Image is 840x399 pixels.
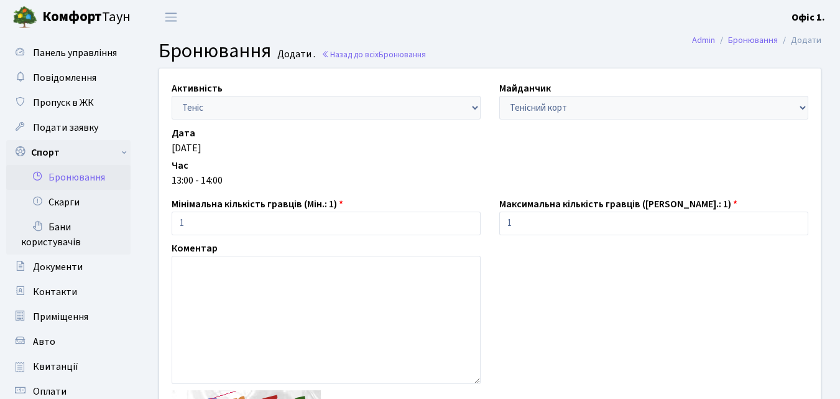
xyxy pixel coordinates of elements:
a: Документи [6,255,131,279]
span: Авто [33,335,55,349]
label: Максимальна кількість гравців ([PERSON_NAME].: 1) [499,197,737,212]
a: Admin [692,34,715,47]
a: Бронювання [728,34,778,47]
div: [DATE] [172,141,808,156]
button: Переключити навігацію [155,7,187,27]
img: logo.png [12,5,37,30]
a: Квитанції [6,354,131,379]
span: Контакти [33,285,77,299]
a: Скарги [6,190,131,215]
a: Пропуск в ЖК [6,90,131,115]
label: Коментар [172,241,218,256]
label: Дата [172,126,195,141]
span: Таун [42,7,131,28]
span: Документи [33,260,83,274]
span: Повідомлення [33,71,96,85]
a: Бани користувачів [6,215,131,255]
span: Пропуск в ЖК [33,96,94,110]
li: Додати [778,34,821,47]
a: Приміщення [6,304,131,329]
a: Контакти [6,279,131,304]
label: Мінімальна кількість гравців (Мін.: 1) [172,197,343,212]
small: Додати . [275,49,315,60]
b: Комфорт [42,7,102,27]
a: Бронювання [6,165,131,190]
nav: breadcrumb [673,27,840,54]
span: Бронювання [159,37,271,65]
div: 13:00 - 14:00 [172,173,808,188]
a: Спорт [6,140,131,165]
span: Квитанції [33,360,78,373]
span: Бронювання [379,49,426,60]
span: Оплати [33,385,67,398]
a: Подати заявку [6,115,131,140]
a: Назад до всіхБронювання [321,49,426,60]
span: Панель управління [33,46,117,60]
label: Час [172,158,188,173]
span: Приміщення [33,310,88,324]
a: Авто [6,329,131,354]
a: Офіс 1. [792,10,825,25]
label: Активність [172,81,223,96]
span: Подати заявку [33,121,98,134]
label: Майданчик [499,81,551,96]
a: Панель управління [6,40,131,65]
b: Офіс 1. [792,11,825,24]
a: Повідомлення [6,65,131,90]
